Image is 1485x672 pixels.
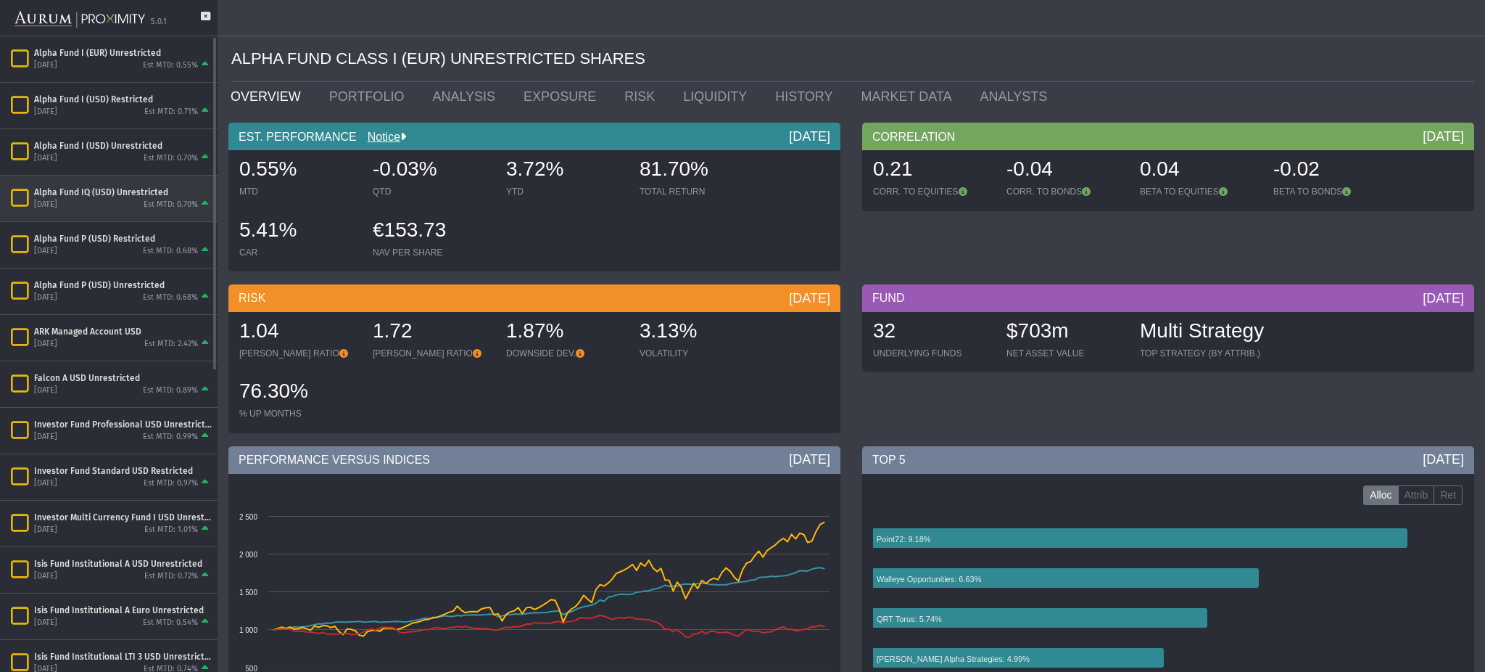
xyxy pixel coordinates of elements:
[228,446,840,474] div: PERFORMANCE VERSUS INDICES
[1423,290,1464,307] div: [DATE]
[789,128,830,145] div: [DATE]
[1006,317,1125,348] div: $703m
[1140,348,1264,359] div: TOP STRATEGY (BY ATTRIB.)
[877,615,942,623] text: QRT Torus: 5.74%
[34,571,57,582] div: [DATE]
[873,317,992,348] div: 32
[34,512,212,523] div: Investor Multi Currency Fund I USD Unrestricted
[239,513,257,521] text: 2 500
[144,571,198,582] div: Est MTD: 0.72%
[228,284,840,312] div: RISK
[239,408,358,419] div: % UP MONTHS
[143,292,198,303] div: Est MTD: 0.68%
[373,317,492,348] div: 1.72
[144,153,198,164] div: Est MTD: 0.70%
[851,82,969,111] a: MARKET DATA
[143,385,198,396] div: Est MTD: 0.89%
[34,107,57,118] div: [DATE]
[239,216,358,247] div: 5.41%
[34,465,212,477] div: Investor Fund Standard USD Restricted
[1363,485,1398,506] label: Alloc
[34,326,212,337] div: ARK Managed Account USD
[34,187,212,198] div: Alpha Fund IQ (USD) Unrestricted
[239,247,358,258] div: CAR
[862,446,1474,474] div: TOP 5
[143,618,198,628] div: Est MTD: 0.54%
[506,317,625,348] div: 1.87%
[34,605,212,616] div: Isis Fund Institutional A Euro Unrestricted
[231,36,1474,82] div: ALPHA FUND CLASS I (EUR) UNRESTRICTED SHARES
[220,82,318,111] a: OVERVIEW
[613,82,672,111] a: RISK
[506,186,625,197] div: YTD
[373,348,492,359] div: [PERSON_NAME] RATIO
[143,432,198,443] div: Est MTD: 0.99%
[1273,155,1392,186] div: -0.02
[506,348,625,359] div: DOWNSIDE DEV.
[764,82,850,111] a: HISTORY
[862,123,1474,150] div: CORRELATION
[513,82,613,111] a: EXPOSURE
[373,247,492,258] div: NAV PER SHARE
[318,82,422,111] a: PORTFOLIO
[34,432,57,443] div: [DATE]
[1006,348,1125,359] div: NET ASSET VALUE
[1006,186,1125,197] div: CORR. TO BONDS
[877,535,931,544] text: Point72: 9.18%
[373,186,492,197] div: QTD
[239,317,358,348] div: 1.04
[34,246,57,257] div: [DATE]
[151,17,167,28] div: 5.0.1
[144,200,198,210] div: Est MTD: 0.70%
[34,558,212,570] div: Isis Fund Institutional A USD Unrestricted
[143,246,198,257] div: Est MTD: 0.68%
[873,348,992,359] div: UNDERLYING FUNDS
[789,290,830,307] div: [DATE]
[34,60,57,71] div: [DATE]
[357,129,406,145] div: Notice
[34,525,57,536] div: [DATE]
[1140,155,1259,186] div: 0.04
[15,4,145,36] img: Aurum-Proximity%20white.svg
[421,82,513,111] a: ANALYSIS
[34,478,57,489] div: [DATE]
[228,123,840,150] div: EST. PERFORMANCE
[239,626,257,634] text: 1 000
[873,186,992,197] div: CORR. TO EQUITIES
[239,589,257,597] text: 1 500
[144,339,198,350] div: Est MTD: 2.42%
[34,200,57,210] div: [DATE]
[672,82,764,111] a: LIQUIDITY
[239,377,358,408] div: 76.30%
[877,655,1030,663] text: [PERSON_NAME] Alpha Strategies: 4.99%
[34,153,57,164] div: [DATE]
[373,216,492,247] div: €153.73
[1423,451,1464,468] div: [DATE]
[506,155,625,186] div: 3.72%
[239,186,358,197] div: MTD
[1398,485,1435,506] label: Attrib
[1273,186,1392,197] div: BETA TO BONDS
[357,131,400,143] a: Notice
[34,618,57,628] div: [DATE]
[144,107,198,118] div: Est MTD: 0.71%
[34,47,212,59] div: Alpha Fund I (EUR) Unrestricted
[144,478,198,489] div: Est MTD: 0.97%
[1006,155,1125,186] div: -0.04
[143,60,198,71] div: Est MTD: 0.55%
[969,82,1065,111] a: ANALYSTS
[144,525,198,536] div: Est MTD: 1.01%
[1140,317,1264,348] div: Multi Strategy
[34,292,57,303] div: [DATE]
[789,451,830,468] div: [DATE]
[640,348,758,359] div: VOLATILITY
[34,372,212,384] div: Falcon A USD Unrestricted
[239,348,358,359] div: [PERSON_NAME] RATIO
[34,140,212,152] div: Alpha Fund I (USD) Unrestricted
[862,284,1474,312] div: FUND
[1140,186,1259,197] div: BETA TO EQUITIES
[1423,128,1464,145] div: [DATE]
[640,317,758,348] div: 3.13%
[1434,485,1463,506] label: Ret
[239,551,257,559] text: 2 000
